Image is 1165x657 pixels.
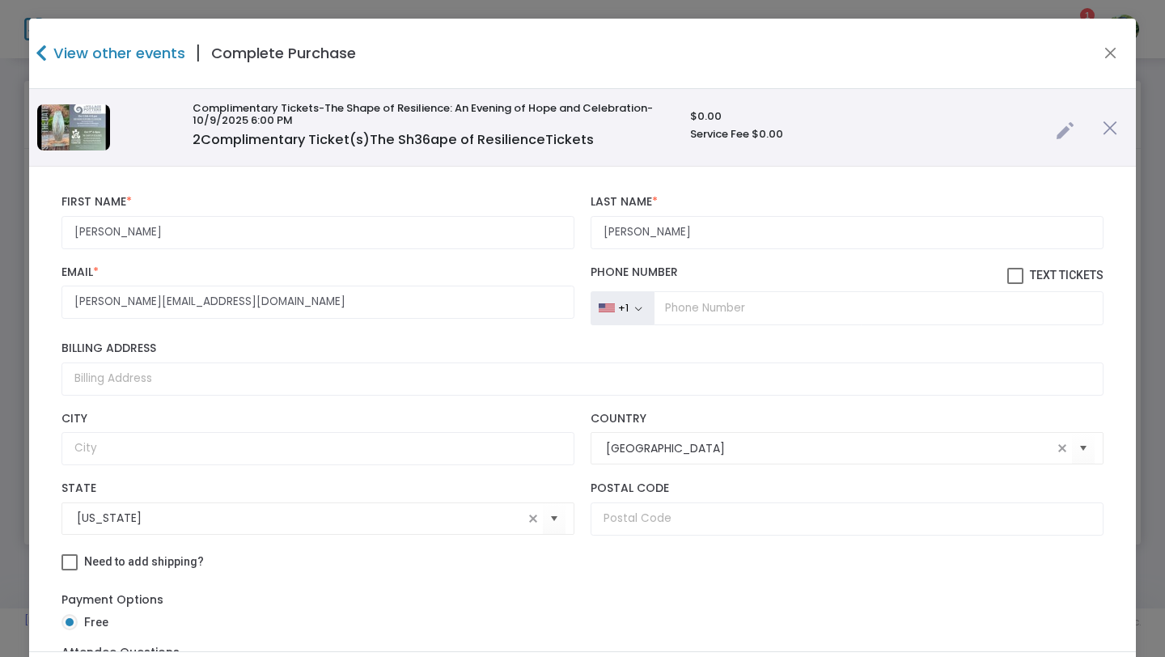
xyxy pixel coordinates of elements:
input: Email [61,286,574,319]
input: Select Country [606,440,1053,457]
label: Last Name [591,195,1104,210]
label: Phone Number [591,265,1104,285]
label: Payment Options [61,591,163,608]
span: clear [523,509,543,528]
input: Phone Number [654,291,1104,325]
input: Billing Address [61,362,1104,396]
span: | [185,39,211,68]
button: Close [1100,43,1121,64]
div: +1 [618,302,629,315]
h4: Complete Purchase [211,42,356,64]
h6: Service Fee $0.00 [690,128,1039,141]
span: Tickets [545,130,594,149]
input: Postal Code [591,502,1104,536]
button: Select [543,502,566,535]
input: City [61,432,574,465]
label: First Name [61,195,574,210]
label: Email [61,265,574,280]
label: State [61,481,574,496]
span: Need to add shipping? [84,555,204,568]
label: City [61,412,574,426]
button: +1 [591,291,654,325]
img: cross.png [1103,121,1117,135]
button: Select [1072,432,1095,465]
span: clear [1053,439,1072,458]
input: Select State [77,510,523,527]
span: Text Tickets [1030,269,1104,282]
span: 2 [193,130,201,149]
span: Free [78,614,108,631]
h6: $0.00 [690,110,1039,123]
h4: View other events [49,42,185,64]
input: First Name [61,216,574,249]
span: Complimentary Ticket(s)The Sh36ape of Resilience [193,130,594,149]
label: Country [591,412,1104,426]
label: Billing Address [61,341,1104,356]
span: -10/9/2025 6:00 PM [193,100,653,129]
img: 638897443503877156SavetheDateforSimpleTix.jpg [37,104,110,150]
h6: Complimentary Tickets-The Shape of Resilience: An Evening of Hope and Celebration [193,102,675,127]
label: Postal Code [591,481,1104,496]
input: Last Name [591,216,1104,249]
